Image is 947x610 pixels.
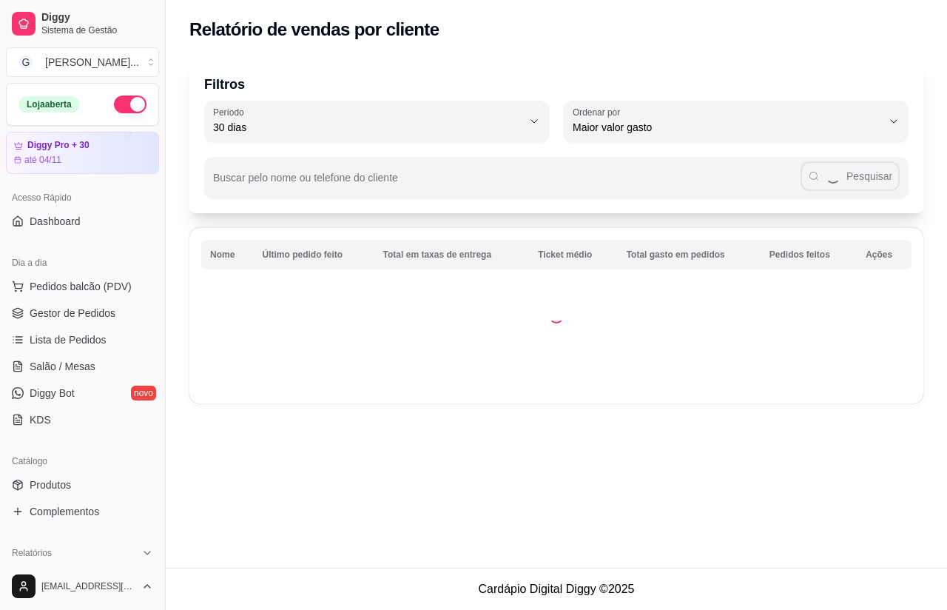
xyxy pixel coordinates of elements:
[6,251,159,275] div: Dia a dia
[30,214,81,229] span: Dashboard
[6,473,159,497] a: Produtos
[6,6,159,41] a: DiggySistema de Gestão
[6,186,159,210] div: Acesso Rápido
[6,381,159,405] a: Diggy Botnovo
[573,106,625,118] label: Ordenar por
[30,412,51,427] span: KDS
[6,328,159,352] a: Lista de Pedidos
[12,547,52,559] span: Relatórios
[6,210,159,233] a: Dashboard
[189,18,439,41] h2: Relatório de vendas por cliente
[6,500,159,523] a: Complementos
[114,95,146,113] button: Alterar Status
[30,386,75,400] span: Diggy Bot
[30,306,115,321] span: Gestor de Pedidos
[204,74,909,95] p: Filtros
[6,301,159,325] a: Gestor de Pedidos
[30,504,99,519] span: Complementos
[41,11,153,24] span: Diggy
[30,332,107,347] span: Lista de Pedidos
[6,408,159,432] a: KDS
[6,47,159,77] button: Select a team
[573,120,882,135] span: Maior valor gasto
[18,96,80,113] div: Loja aberta
[27,140,90,151] article: Diggy Pro + 30
[204,101,549,142] button: Período30 dias
[18,55,33,70] span: G
[564,101,909,142] button: Ordenar porMaior valor gasto
[166,568,947,610] footer: Cardápio Digital Diggy © 2025
[213,120,522,135] span: 30 dias
[213,176,801,191] input: Buscar pelo nome ou telefone do cliente
[45,55,139,70] div: [PERSON_NAME] ...
[6,132,159,174] a: Diggy Pro + 30até 04/11
[549,309,564,324] div: Loading
[30,359,95,374] span: Salão / Mesas
[24,154,61,166] article: até 04/11
[30,279,132,294] span: Pedidos balcão (PDV)
[213,106,249,118] label: Período
[6,275,159,298] button: Pedidos balcão (PDV)
[41,580,135,592] span: [EMAIL_ADDRESS][DOMAIN_NAME]
[6,569,159,604] button: [EMAIL_ADDRESS][DOMAIN_NAME]
[41,24,153,36] span: Sistema de Gestão
[6,355,159,378] a: Salão / Mesas
[30,477,71,492] span: Produtos
[6,449,159,473] div: Catálogo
